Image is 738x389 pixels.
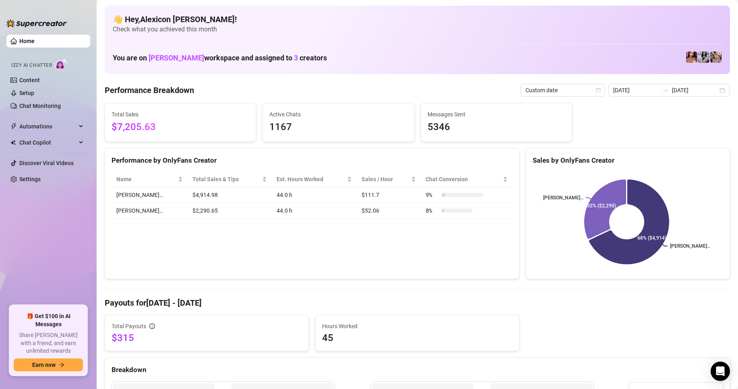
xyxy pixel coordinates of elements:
[6,19,67,27] img: logo-BBDzfeDw.svg
[543,195,583,201] text: [PERSON_NAME]…
[19,176,41,182] a: Settings
[428,110,565,119] span: Messages Sent
[55,58,68,70] img: AI Chatter
[113,25,722,34] span: Check what you achieved this month
[662,87,669,93] span: to
[14,331,83,355] span: Share [PERSON_NAME] with a friend, and earn unlimited rewards
[14,358,83,371] button: Earn nowarrow-right
[613,86,659,95] input: Start date
[112,155,513,166] div: Performance by OnlyFans Creator
[149,54,204,62] span: [PERSON_NAME]
[112,203,188,219] td: [PERSON_NAME]…
[192,175,260,184] span: Total Sales & Tips
[10,140,16,145] img: Chat Copilot
[19,120,76,133] span: Automations
[112,331,302,344] span: $315
[426,175,501,184] span: Chat Conversion
[322,331,513,344] span: 45
[357,187,421,203] td: $111.7
[14,312,83,328] span: 🎁 Get $100 in AI Messages
[698,52,709,63] img: Sadie
[112,110,249,119] span: Total Sales
[357,172,421,187] th: Sales / Hour
[112,120,249,135] span: $7,205.63
[112,187,188,203] td: [PERSON_NAME]…
[672,86,718,95] input: End date
[32,362,56,368] span: Earn now
[19,136,76,149] span: Chat Copilot
[59,362,64,368] span: arrow-right
[19,77,40,83] a: Content
[670,243,710,249] text: [PERSON_NAME]…
[10,123,17,130] span: thunderbolt
[19,160,74,166] a: Discover Viral Videos
[596,88,601,93] span: calendar
[277,175,345,184] div: Est. Hours Worked
[149,323,155,329] span: info-circle
[19,90,34,96] a: Setup
[11,62,52,69] span: Izzy AI Chatter
[322,322,513,331] span: Hours Worked
[188,203,272,219] td: $2,290.65
[426,190,438,199] span: 9 %
[269,110,407,119] span: Active Chats
[105,297,730,308] h4: Payouts for [DATE] - [DATE]
[188,172,272,187] th: Total Sales & Tips
[112,364,723,375] div: Breakdown
[19,38,35,44] a: Home
[269,120,407,135] span: 1167
[533,155,723,166] div: Sales by OnlyFans Creator
[711,362,730,381] div: Open Intercom Messenger
[113,54,327,62] h1: You are on workspace and assigned to creators
[426,206,438,215] span: 8 %
[525,84,600,96] span: Custom date
[710,52,721,63] img: Anna
[272,203,357,219] td: 44.0 h
[19,103,61,109] a: Chat Monitoring
[294,54,298,62] span: 3
[362,175,409,184] span: Sales / Hour
[662,87,669,93] span: swap-right
[113,14,722,25] h4: 👋 Hey, Alexicon [PERSON_NAME] !
[112,172,188,187] th: Name
[116,175,176,184] span: Name
[428,120,565,135] span: 5346
[188,187,272,203] td: $4,914.98
[421,172,513,187] th: Chat Conversion
[272,187,357,203] td: 44.0 h
[105,85,194,96] h4: Performance Breakdown
[357,203,421,219] td: $52.06
[112,322,146,331] span: Total Payouts
[686,52,697,63] img: GODDESS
